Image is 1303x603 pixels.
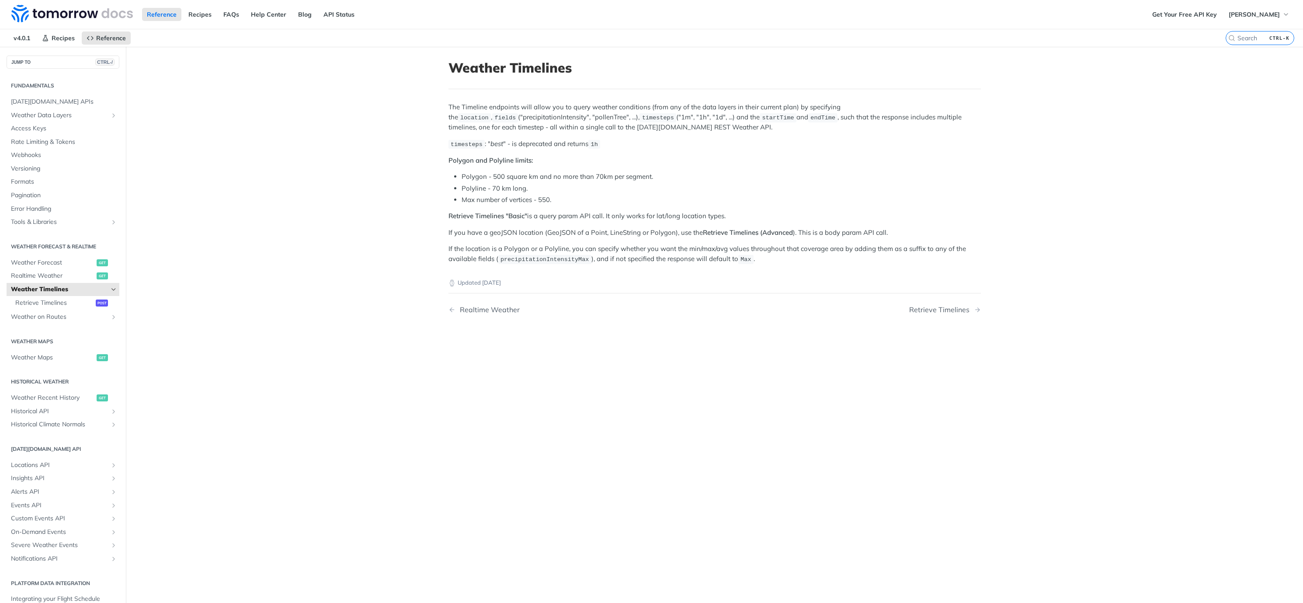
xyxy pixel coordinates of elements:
[110,555,117,562] button: Show subpages for Notifications API
[462,172,981,182] li: Polygon - 500 square km and no more than 70km per segment.
[7,391,119,404] a: Weather Recent Historyget
[11,5,133,22] img: Tomorrow.io Weather API Docs
[11,205,117,213] span: Error Handling
[11,461,108,470] span: Locations API
[110,529,117,536] button: Show subpages for On-Demand Events
[11,501,108,510] span: Events API
[703,228,793,237] strong: Retrieve Timelines (Advanced
[11,488,108,496] span: Alerts API
[7,445,119,453] h2: [DATE][DOMAIN_NAME] API
[7,149,119,162] a: Webhooks
[909,306,974,314] div: Retrieve Timelines
[110,542,117,549] button: Show subpages for Severe Weather Events
[7,499,119,512] a: Events APIShow subpages for Events API
[11,394,94,402] span: Weather Recent History
[7,162,119,175] a: Versioning
[7,338,119,345] h2: Weather Maps
[460,115,489,121] span: location
[7,552,119,565] a: Notifications APIShow subpages for Notifications API
[7,472,119,485] a: Insights APIShow subpages for Insights API
[11,541,108,550] span: Severe Weather Events
[96,34,126,42] span: Reference
[293,8,316,21] a: Blog
[762,115,794,121] span: startTime
[110,286,117,293] button: Hide subpages for Weather Timelines
[448,139,981,149] p: : " " - is deprecated and returns
[184,8,216,21] a: Recipes
[11,313,108,321] span: Weather on Routes
[110,462,117,469] button: Show subpages for Locations API
[11,514,108,523] span: Custom Events API
[110,502,117,509] button: Show subpages for Events API
[7,216,119,229] a: Tools & LibrariesShow subpages for Tools & Libraries
[462,195,981,205] li: Max number of vertices - 550.
[448,156,533,164] strong: Polygon and Polyline limits:
[7,95,119,108] a: [DATE][DOMAIN_NAME] APIs
[451,141,483,148] span: timesteps
[448,244,981,264] p: If the location is a Polygon or a Polyline, you can specify whether you want the min/max/avg valu...
[448,297,981,323] nav: Pagination Controls
[96,300,108,307] span: post
[448,228,981,238] p: If you have a geoJSON location (GeoJSON of a Point, LineString or Polygon), use the ). This is a ...
[82,31,131,45] a: Reference
[11,111,108,120] span: Weather Data Layers
[110,515,117,522] button: Show subpages for Custom Events API
[52,34,75,42] span: Recipes
[142,8,181,21] a: Reference
[1229,10,1280,18] span: [PERSON_NAME]
[7,175,119,188] a: Formats
[97,354,108,361] span: get
[11,178,117,186] span: Formats
[455,306,520,314] div: Realtime Weather
[7,122,119,135] a: Access Keys
[7,405,119,418] a: Historical APIShow subpages for Historical API
[110,314,117,321] button: Show subpages for Weather on Routes
[740,256,751,263] span: Max
[97,272,108,279] span: get
[494,115,516,121] span: fields
[7,310,119,324] a: Weather on RoutesShow subpages for Weather on Routes
[319,8,359,21] a: API Status
[97,259,108,266] span: get
[110,112,117,119] button: Show subpages for Weather Data Layers
[642,115,674,121] span: timesteps
[500,256,589,263] span: precipitationIntensityMax
[110,219,117,226] button: Show subpages for Tools & Libraries
[7,109,119,122] a: Weather Data LayersShow subpages for Weather Data Layers
[11,164,117,173] span: Versioning
[7,136,119,149] a: Rate Limiting & Tokens
[37,31,80,45] a: Recipes
[7,539,119,552] a: Severe Weather EventsShow subpages for Severe Weather Events
[11,407,108,416] span: Historical API
[7,82,119,90] h2: Fundamentals
[462,184,981,194] li: Polyline - 70 km long.
[11,285,108,294] span: Weather Timelines
[448,306,677,314] a: Previous Page: Realtime Weather
[11,528,108,537] span: On-Demand Events
[11,258,94,267] span: Weather Forecast
[11,554,108,563] span: Notifications API
[7,459,119,472] a: Locations APIShow subpages for Locations API
[7,351,119,364] a: Weather Mapsget
[11,138,117,146] span: Rate Limiting & Tokens
[7,269,119,282] a: Realtime Weatherget
[448,102,981,132] p: The Timeline endpoints will allow you to query weather conditions (from any of the data layers in...
[909,306,981,314] a: Next Page: Retrieve Timelines
[7,512,119,525] a: Custom Events APIShow subpages for Custom Events API
[810,115,835,121] span: endTime
[11,98,117,106] span: [DATE][DOMAIN_NAME] APIs
[7,256,119,269] a: Weather Forecastget
[15,299,94,307] span: Retrieve Timelines
[11,353,94,362] span: Weather Maps
[7,418,119,431] a: Historical Climate NormalsShow subpages for Historical Climate Normals
[591,141,598,148] span: 1h
[11,420,108,429] span: Historical Climate Normals
[7,189,119,202] a: Pagination
[110,408,117,415] button: Show subpages for Historical API
[11,151,117,160] span: Webhooks
[97,394,108,401] span: get
[1147,8,1222,21] a: Get Your Free API Key
[7,526,119,539] a: On-Demand EventsShow subpages for On-Demand Events
[11,124,117,133] span: Access Keys
[448,279,981,287] p: Updated [DATE]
